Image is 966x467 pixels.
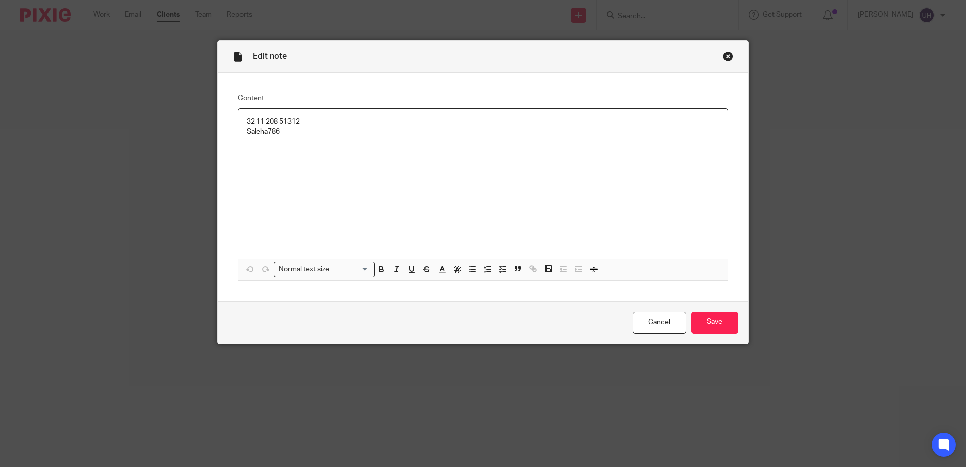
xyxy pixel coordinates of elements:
[691,312,738,334] input: Save
[238,93,728,103] label: Content
[247,127,719,137] p: Saleha786
[332,264,369,275] input: Search for option
[247,117,719,127] p: 32 11 208 51312
[633,312,686,334] a: Cancel
[253,52,287,60] span: Edit note
[276,264,331,275] span: Normal text size
[274,262,375,277] div: Search for option
[723,51,733,61] div: Close this dialog window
